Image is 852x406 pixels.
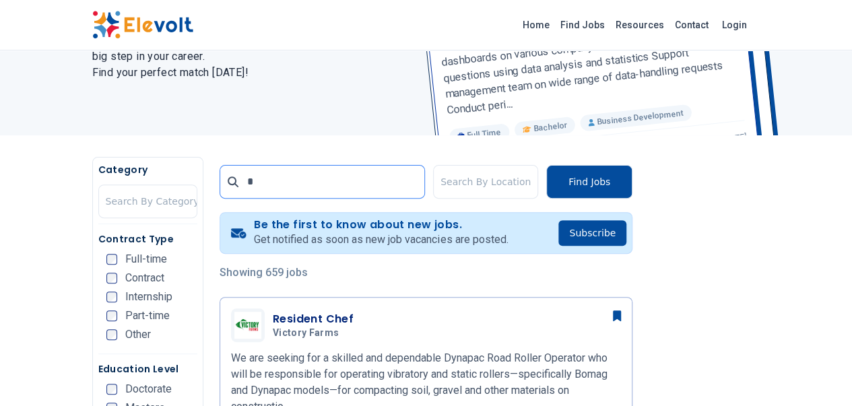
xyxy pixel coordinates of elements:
[98,232,197,246] h5: Contract Type
[125,329,151,340] span: Other
[106,310,117,321] input: Part-time
[785,341,852,406] iframe: Chat Widget
[517,14,555,36] a: Home
[125,292,172,302] span: Internship
[610,14,669,36] a: Resources
[92,32,410,81] h2: Explore exciting roles with leading companies and take the next big step in your career. Find you...
[106,292,117,302] input: Internship
[273,327,339,339] span: Victory Farms
[106,329,117,340] input: Other
[234,312,261,339] img: Victory Farms
[254,232,508,248] p: Get notified as soon as new job vacancies are posted.
[106,384,117,395] input: Doctorate
[125,384,172,395] span: Doctorate
[98,163,197,176] h5: Category
[254,218,508,232] h4: Be the first to know about new jobs.
[125,310,170,321] span: Part-time
[220,265,632,281] p: Showing 659 jobs
[669,14,714,36] a: Contact
[98,362,197,376] h5: Education Level
[714,11,755,38] a: Login
[125,254,167,265] span: Full-time
[125,273,164,283] span: Contract
[555,14,610,36] a: Find Jobs
[106,254,117,265] input: Full-time
[106,273,117,283] input: Contract
[546,165,632,199] button: Find Jobs
[273,311,354,327] h3: Resident Chef
[92,11,193,39] img: Elevolt
[558,220,626,246] button: Subscribe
